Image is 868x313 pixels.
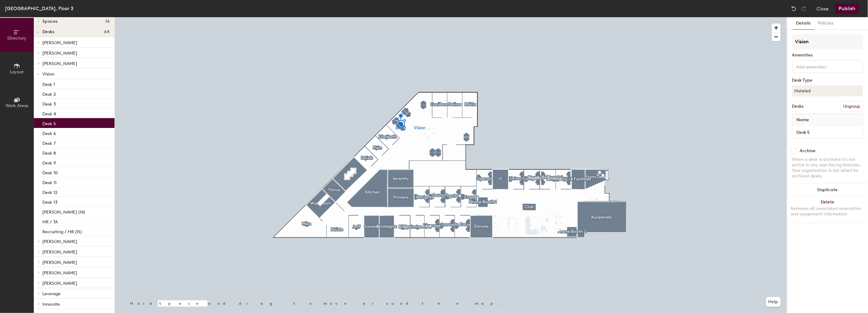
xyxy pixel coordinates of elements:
span: [PERSON_NAME] [42,239,77,244]
p: Desk 10 [42,168,58,176]
p: Desk 3 [42,100,56,107]
p: Desk 8 [42,149,56,156]
button: Hoteled [792,85,863,96]
span: 16 [105,19,110,24]
button: Ungroup [841,101,863,112]
img: Redo [801,6,807,12]
p: [PERSON_NAME] (14) [42,208,85,215]
span: Layout [10,69,24,75]
div: Archive [800,149,816,153]
div: When a desk is archived it's not active in any user-facing features. Your organization is not bil... [792,157,863,179]
p: Desk 1 [42,80,55,87]
button: Policies [815,17,837,30]
div: Amenities [792,53,863,58]
input: Add amenities [795,63,850,70]
span: [PERSON_NAME] [42,281,77,286]
button: DeleteRemoves all associated reservation and assignment information [787,196,868,223]
span: [PERSON_NAME] [42,61,77,66]
span: [PERSON_NAME] [42,249,77,255]
button: Duplicate [787,184,868,196]
span: 64 [104,29,110,34]
span: [PERSON_NAME] [42,260,77,265]
span: Work Areas [6,103,28,108]
input: Unnamed desk [794,128,862,137]
p: HR / TA [42,218,58,225]
button: Details [793,17,815,30]
p: Desk 13 [42,198,57,205]
p: Desk 12 [42,188,57,195]
span: Spaces [42,19,58,24]
span: Innovate [42,302,60,307]
span: [PERSON_NAME] [42,270,77,276]
span: Vision [42,71,54,77]
p: Desk 5 [42,119,56,126]
div: Removes all associated reservation and assignment information [791,206,864,217]
p: Desk 9 [42,159,56,166]
span: [PERSON_NAME] [42,51,77,56]
span: Directory [7,36,26,41]
div: Desk Type [792,78,863,83]
span: [PERSON_NAME] [42,40,77,45]
p: Desk 7 [42,139,56,146]
p: Desk 2 [42,90,56,97]
span: Leverage [42,291,61,296]
div: Desks [792,104,804,109]
span: Desks [42,29,54,34]
p: Desk 11 [42,178,57,185]
span: Name [794,114,812,126]
button: Publish [835,4,859,14]
button: Close [817,4,829,14]
p: Desk 6 [42,129,56,136]
p: Recruiting / HR (15) [42,227,82,234]
div: [GEOGRAPHIC_DATA], Floor 3 [5,5,73,12]
img: Undo [791,6,797,12]
button: Help [766,297,781,307]
p: Desk 4 [42,110,56,117]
